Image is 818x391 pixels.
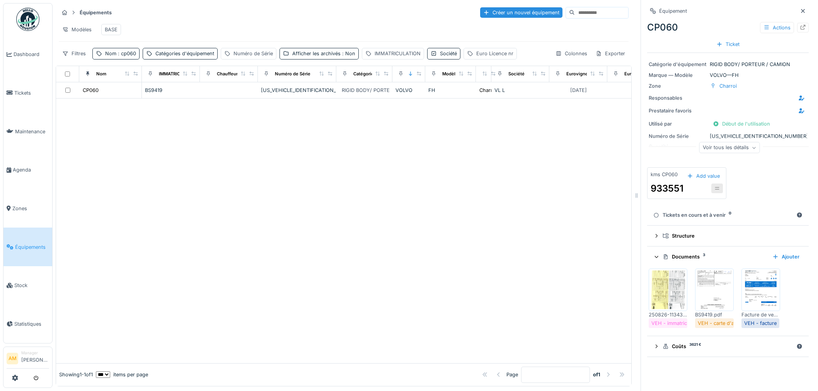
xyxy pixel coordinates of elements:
[16,8,39,31] img: Badge_color-CXgf-gQk.svg
[3,266,52,305] a: Stock
[375,50,421,57] div: IMMATRICULATION
[96,371,148,378] div: items per page
[760,22,794,33] div: Actions
[663,253,766,260] div: Documents
[480,7,562,18] div: Créer un nouvel équipement
[7,353,18,364] li: AM
[649,71,707,79] div: Marque — Modèle
[506,371,518,378] div: Page
[3,35,52,74] a: Dashboard
[743,270,778,309] img: oldhistuybr642wael3kxn3ciipx
[649,120,707,127] div: Utilisé par
[275,71,310,77] div: Numéro de Série
[651,320,725,327] div: VEH - immatriculation/radiation
[508,71,525,77] div: Société
[13,166,49,173] span: Agenda
[21,350,49,367] li: [PERSON_NAME]
[155,50,214,57] div: Catégories d'équipement
[479,87,497,94] div: Charroi
[440,50,457,57] div: Société
[14,320,49,328] span: Statistiques
[624,71,658,77] div: Euro Licence nr
[12,205,49,212] span: Zones
[649,71,807,79] div: VOLVO — FH
[395,87,422,94] div: VOLVO
[649,133,707,140] div: Numéro de Série
[570,87,587,94] div: [DATE]
[105,50,136,57] div: Nom
[15,128,49,135] span: Maintenance
[3,151,52,189] a: Agenda
[342,87,422,94] div: RIGID BODY/ PORTEUR / CAMION
[96,71,106,77] div: Nom
[649,94,707,102] div: Responsables
[353,71,407,77] div: Catégories d'équipement
[233,50,273,57] div: Numéro de Série
[592,48,629,59] div: Exporter
[659,7,687,15] div: Équipement
[741,311,780,318] div: Facture de vente : 010250273.pdf
[650,339,806,354] summary: Coûts3621 €
[649,82,707,90] div: Zone
[159,71,199,77] div: IMMATRICULATION
[3,305,52,343] a: Statistiques
[116,51,136,56] span: : cp060
[650,208,806,223] summary: Tickets en cours et à venir0
[83,87,99,94] div: CP060
[647,20,809,34] div: CP060
[21,350,49,356] div: Manager
[261,87,333,94] div: [US_VEHICLE_IDENTIFICATION_NUMBER]
[593,371,600,378] strong: of 1
[3,189,52,228] a: Zones
[217,71,257,77] div: Chauffeur principal
[59,48,89,59] div: Filtres
[14,89,49,97] span: Tickets
[698,320,756,327] div: VEH - carte d'assurance
[649,61,807,68] div: RIGID BODY/ PORTEUR / CAMION
[59,24,95,35] div: Modèles
[769,252,803,262] div: Ajouter
[145,87,197,94] div: BS9419
[476,50,513,57] div: Euro Licence nr
[649,311,687,318] div: 250826-113435-AMI-CP060-73 doc00646620250826112953_002.pdf
[3,74,52,112] a: Tickets
[663,232,799,240] div: Structure
[697,270,732,309] img: yor8bw3ajv5r3wnrt3hewv1246xq
[15,243,49,251] span: Équipements
[649,133,807,140] div: [US_VEHICLE_IDENTIFICATION_NUMBER]
[442,71,458,77] div: Modèle
[292,50,355,57] div: Afficher les archivés
[649,107,707,114] div: Prestataire favoris
[552,48,591,59] div: Colonnes
[695,311,734,318] div: BS9419.pdf
[428,87,473,94] div: FH
[744,320,777,327] div: VEH - facture
[14,51,49,58] span: Dashboard
[719,82,737,90] div: Charroi
[494,87,546,94] div: VL L
[341,51,355,56] span: : Non
[651,182,683,195] div: 933551
[653,211,793,219] div: Tickets en cours et à venir
[7,350,49,369] a: AM Manager[PERSON_NAME]
[699,142,760,153] div: Voir tous les détails
[14,282,49,289] span: Stock
[3,112,52,151] a: Maintenance
[651,270,685,309] img: dvcuasg4nduw72kjbma46mb7anbj
[713,39,743,49] div: Ticket
[710,119,773,129] div: Début de l'utilisation
[650,250,806,264] summary: Documents3Ajouter
[650,229,806,243] summary: Structure
[59,371,93,378] div: Showing 1 - 1 of 1
[105,26,118,33] div: BASE
[77,9,115,16] strong: Équipements
[651,171,678,178] div: kms CP060
[649,61,707,68] div: Catégorie d'équipement
[684,171,723,181] div: Add value
[663,343,793,350] div: Coûts
[3,228,52,266] a: Équipements
[566,71,623,77] div: Eurovignette valide jusque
